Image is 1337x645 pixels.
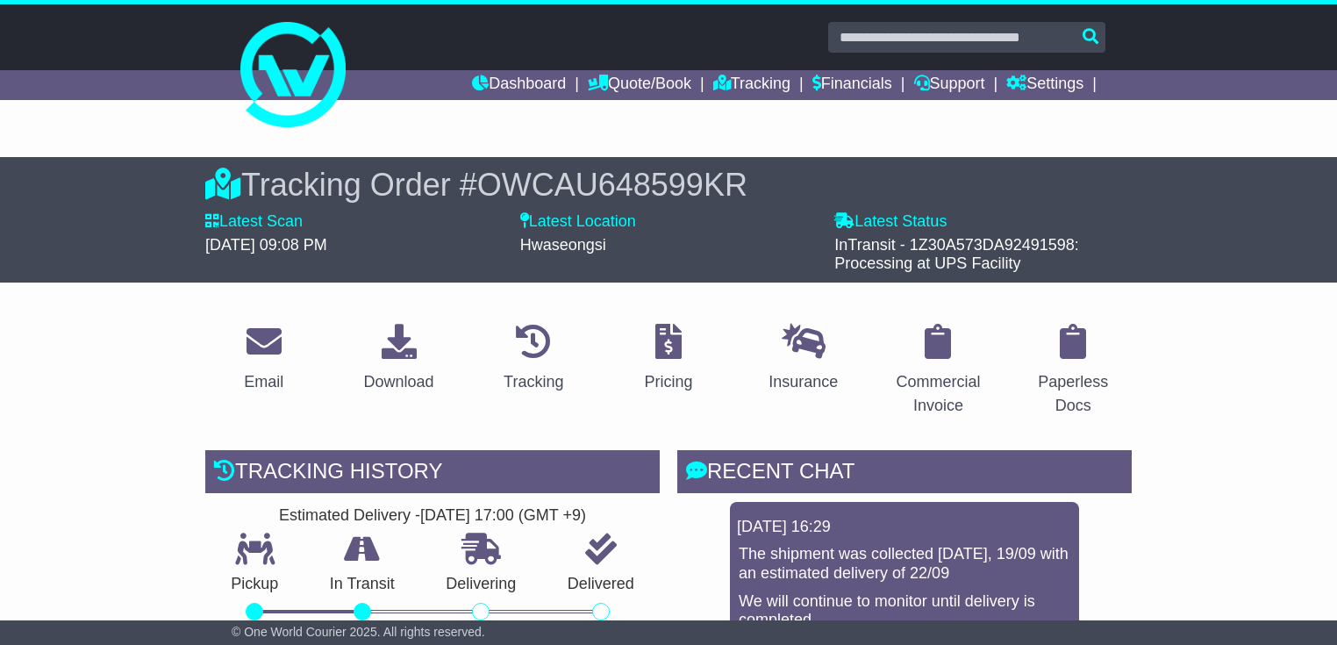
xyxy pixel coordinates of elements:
[713,70,790,100] a: Tracking
[205,575,304,594] p: Pickup
[588,70,691,100] a: Quote/Book
[472,70,566,100] a: Dashboard
[891,370,986,418] div: Commercial Invoice
[757,318,849,400] a: Insurance
[880,318,997,424] a: Commercial Invoice
[1006,70,1083,100] a: Settings
[520,212,636,232] label: Latest Location
[420,506,586,526] div: [DATE] 17:00 (GMT +9)
[1026,370,1120,418] div: Paperless Docs
[304,575,421,594] p: In Transit
[520,236,606,254] span: Hwaseongsi
[477,167,747,203] span: OWCAU648599KR
[353,318,446,400] a: Download
[914,70,985,100] a: Support
[492,318,575,400] a: Tracking
[542,575,661,594] p: Delivered
[205,450,660,498] div: Tracking history
[645,370,693,394] div: Pricing
[633,318,704,400] a: Pricing
[504,370,563,394] div: Tracking
[420,575,542,594] p: Delivering
[739,545,1070,583] p: The shipment was collected [DATE], 19/09 with an estimated delivery of 22/09
[232,318,295,400] a: Email
[677,450,1132,498] div: RECENT CHAT
[205,212,303,232] label: Latest Scan
[769,370,838,394] div: Insurance
[737,518,1072,537] div: [DATE] 16:29
[812,70,892,100] a: Financials
[205,166,1132,204] div: Tracking Order #
[205,506,660,526] div: Estimated Delivery -
[834,236,1079,273] span: InTransit - 1Z30A573DA92491598: Processing at UPS Facility
[834,212,947,232] label: Latest Status
[1014,318,1132,424] a: Paperless Docs
[232,625,485,639] span: © One World Courier 2025. All rights reserved.
[205,236,327,254] span: [DATE] 09:08 PM
[739,592,1070,630] p: We will continue to monitor until delivery is completed.
[244,370,283,394] div: Email
[364,370,434,394] div: Download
